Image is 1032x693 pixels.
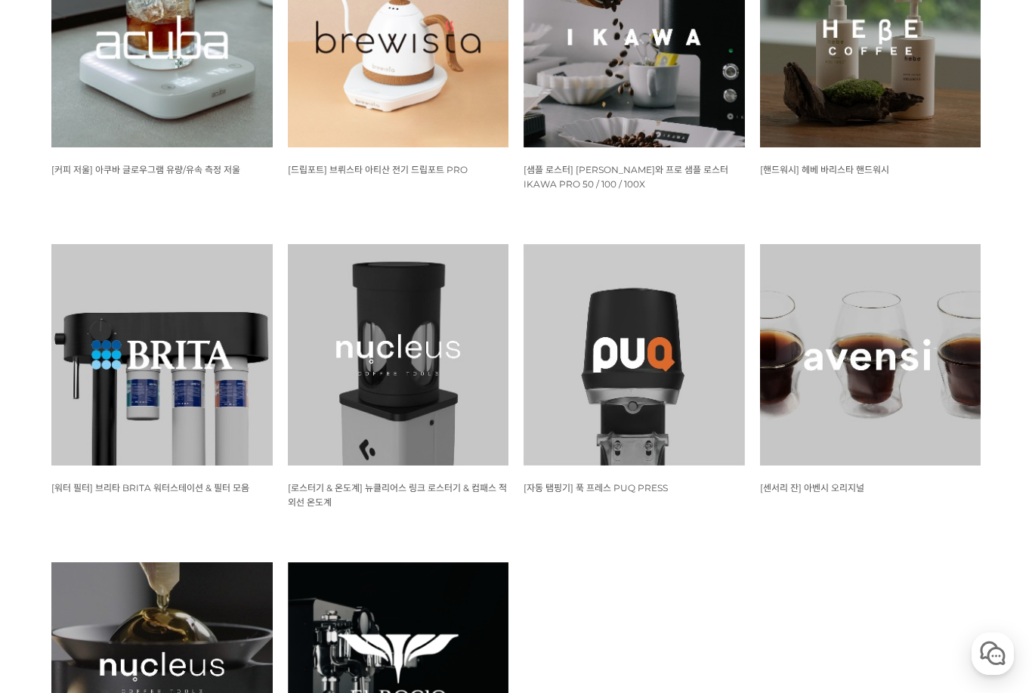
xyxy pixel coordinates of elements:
[51,244,273,466] img: 브리타 BRITA 워터스테이션 &amp; 필터 모음
[288,163,468,175] a: [드립포트] 브뤼스타 아티산 전기 드립포트 PRO
[760,163,889,175] a: [핸드워시] 헤베 바리스타 핸드워시
[51,164,240,175] span: [커피 저울] 아쿠바 글로우그램 유량/유속 측정 저울
[51,163,240,175] a: [커피 저울] 아쿠바 글로우그램 유량/유속 측정 저울
[288,482,507,508] span: [로스터기 & 온도계] 뉴클리어스 링크 로스터기 & 컴패스 적외선 온도계
[51,481,249,493] a: [워터 필터] 브리타 BRITA 워터스테이션 & 필터 모음
[5,479,100,517] a: 홈
[760,481,864,493] a: [센서리 잔] 아벤시 오리지널
[760,164,889,175] span: [핸드워시] 헤베 바리스타 핸드워시
[48,502,57,514] span: 홈
[524,482,668,493] span: [자동 탬핑기] 푹 프레스 PUQ PRESS
[233,502,252,514] span: 설정
[138,503,156,515] span: 대화
[524,244,745,466] img: 푹 프레스 PUQ PRESS
[100,479,195,517] a: 대화
[760,482,864,493] span: [센서리 잔] 아벤시 오리지널
[288,481,507,508] a: [로스터기 & 온도계] 뉴클리어스 링크 로스터기 & 컴패스 적외선 온도계
[195,479,290,517] a: 설정
[524,481,668,493] a: [자동 탬핑기] 푹 프레스 PUQ PRESS
[288,164,468,175] span: [드립포트] 브뤼스타 아티산 전기 드립포트 PRO
[51,482,249,493] span: [워터 필터] 브리타 BRITA 워터스테이션 & 필터 모음
[760,244,981,466] img: 아벤시 잔 3종 세트
[524,163,728,190] a: [샘플 로스터] [PERSON_NAME]와 프로 샘플 로스터 IKAWA PRO 50 / 100 / 100X
[288,244,509,466] img: 뉴클리어스 링크 로스터기 &amp; 컴패스 적외선 온도계
[524,164,728,190] span: [샘플 로스터] [PERSON_NAME]와 프로 샘플 로스터 IKAWA PRO 50 / 100 / 100X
